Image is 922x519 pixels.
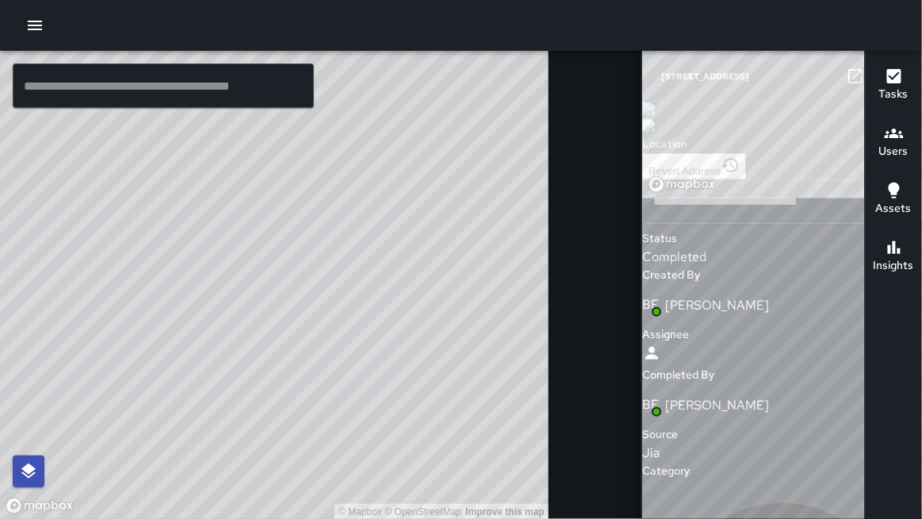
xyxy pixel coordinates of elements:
h6: Assets [876,200,912,217]
h6: Tasks [879,86,909,103]
button: Insights [866,229,922,286]
h6: Users [879,143,909,160]
p: BF [642,395,659,414]
p: BF [642,295,659,314]
button: Tasks [866,57,922,114]
h6: Insights [874,257,914,275]
button: Users [866,114,922,171]
button: Assets [866,171,922,229]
